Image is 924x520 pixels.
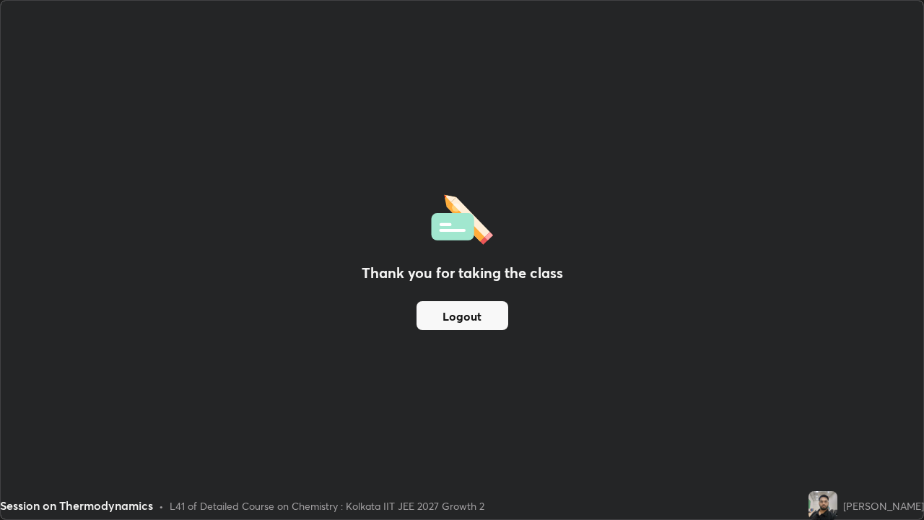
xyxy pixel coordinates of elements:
[417,301,508,330] button: Logout
[431,190,493,245] img: offlineFeedback.1438e8b3.svg
[170,498,484,513] div: L41 of Detailed Course on Chemistry : Kolkata IIT JEE 2027 Growth 2
[808,491,837,520] img: ec9c59354687434586b3caf7415fc5ad.jpg
[159,498,164,513] div: •
[843,498,924,513] div: [PERSON_NAME]
[362,262,563,284] h2: Thank you for taking the class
